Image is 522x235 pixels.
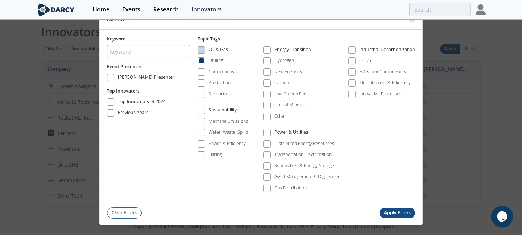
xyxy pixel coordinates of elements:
div: Asset Management & Digitization [275,174,341,180]
div: Drilling [209,58,223,64]
span: Topic Tags [198,36,220,42]
input: Advanced Search [409,3,471,16]
div: Power & Utilities [275,129,309,138]
span: Top Innovators [107,88,139,94]
div: Home [93,7,109,12]
div: Electrification & Efficiency [359,80,411,86]
div: Water, Waste, Spills [209,129,248,136]
div: Subsurface [209,91,231,97]
button: Clear Filters [107,207,142,219]
div: Critical Minerals [275,102,307,109]
div: Top Innovators of 2024 [118,98,166,107]
div: Methane Emissions [209,118,248,125]
div: Production [209,80,231,86]
div: Power & Efficiency [209,140,246,147]
div: Other [275,113,286,120]
div: Carbon [275,80,289,86]
div: Research [153,7,179,12]
div: Sustainability [209,107,237,116]
div: Transportation Electrification [275,152,332,158]
div: Gas Distribution [275,185,307,191]
div: Hydrogen [275,58,294,64]
span: Keyword [107,36,126,42]
div: Events [122,7,140,12]
div: Innovators [192,7,222,12]
img: Profile [476,4,486,15]
button: Top Innovators [107,88,139,94]
div: Energy Transition [275,46,312,55]
div: Distributed Energy Resources [275,140,335,147]
img: logo-wide.svg [36,3,76,16]
div: New Energies [275,68,302,75]
input: Keyword [107,45,190,59]
div: Completions [209,68,234,75]
iframe: chat widget [491,206,515,228]
button: Event Presenter [107,64,142,70]
div: Innovative Processes [359,91,402,97]
div: Previous Years [118,109,148,118]
div: [PERSON_NAME] Presenter [118,74,174,83]
div: CCUS [359,58,371,64]
div: H2 & Low Carbon Fuels [359,68,406,75]
div: Renewables & Energy Storage [275,162,335,169]
button: Apply Filters [380,208,415,218]
div: Flaring [209,152,222,158]
div: Oil & Gas [209,46,228,55]
div: Industrial Decarbonization [359,46,415,55]
div: Low Carbon Fuels [275,91,310,97]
